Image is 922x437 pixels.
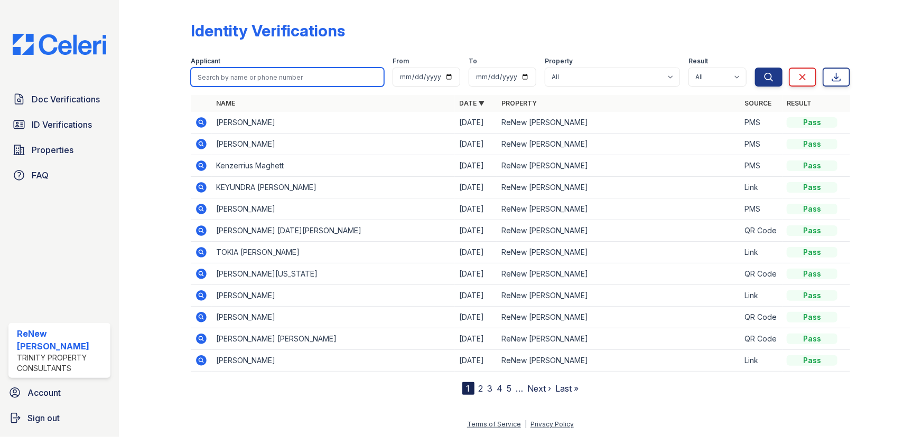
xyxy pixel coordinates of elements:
[479,383,483,394] a: 2
[212,112,455,134] td: [PERSON_NAME]
[497,328,740,350] td: ReNew [PERSON_NAME]
[497,220,740,242] td: ReNew [PERSON_NAME]
[17,353,106,374] div: Trinity Property Consultants
[497,155,740,177] td: ReNew [PERSON_NAME]
[455,307,497,328] td: [DATE]
[787,160,837,171] div: Pass
[32,144,73,156] span: Properties
[740,220,783,242] td: QR Code
[787,117,837,128] div: Pass
[744,99,771,107] a: Source
[740,307,783,328] td: QR Code
[455,350,497,372] td: [DATE]
[8,165,110,186] a: FAQ
[516,382,524,395] span: …
[497,112,740,134] td: ReNew [PERSON_NAME]
[8,89,110,110] a: Doc Verifications
[212,242,455,263] td: TOKIA [PERSON_NAME]
[455,328,497,350] td: [DATE]
[459,99,485,107] a: Date ▼
[528,383,552,394] a: Next ›
[497,350,740,372] td: ReNew [PERSON_NAME]
[191,68,384,87] input: Search by name or phone number
[32,93,100,106] span: Doc Verifications
[740,155,783,177] td: PMS
[740,198,783,220] td: PMS
[740,177,783,198] td: Link
[455,220,497,242] td: [DATE]
[212,134,455,155] td: [PERSON_NAME]
[27,412,60,424] span: Sign out
[212,307,455,328] td: [PERSON_NAME]
[740,242,783,263] td: Link
[17,327,106,353] div: ReNew [PERSON_NAME]
[497,285,740,307] td: ReNew [PERSON_NAME]
[787,182,837,193] div: Pass
[740,263,783,285] td: QR Code
[212,285,455,307] td: [PERSON_NAME]
[4,382,115,403] a: Account
[467,420,521,428] a: Terms of Service
[455,155,497,177] td: [DATE]
[212,350,455,372] td: [PERSON_NAME]
[32,169,49,182] span: FAQ
[501,99,537,107] a: Property
[216,99,235,107] a: Name
[27,386,61,399] span: Account
[497,263,740,285] td: ReNew [PERSON_NAME]
[488,383,493,394] a: 3
[740,328,783,350] td: QR Code
[455,177,497,198] td: [DATE]
[462,382,474,395] div: 1
[787,247,837,258] div: Pass
[740,350,783,372] td: Link
[8,139,110,160] a: Properties
[497,177,740,198] td: ReNew [PERSON_NAME]
[455,134,497,155] td: [DATE]
[497,307,740,328] td: ReNew [PERSON_NAME]
[455,112,497,134] td: [DATE]
[212,328,455,350] td: [PERSON_NAME] [PERSON_NAME]
[497,383,503,394] a: 4
[455,198,497,220] td: [DATE]
[497,198,740,220] td: ReNew [PERSON_NAME]
[530,420,574,428] a: Privacy Policy
[787,225,837,236] div: Pass
[545,57,573,65] label: Property
[191,21,345,40] div: Identity Verifications
[469,57,477,65] label: To
[740,112,783,134] td: PMS
[740,134,783,155] td: PMS
[212,263,455,285] td: [PERSON_NAME][US_STATE]
[455,242,497,263] td: [DATE]
[507,383,512,394] a: 5
[455,263,497,285] td: [DATE]
[8,114,110,135] a: ID Verifications
[787,139,837,149] div: Pass
[787,204,837,214] div: Pass
[212,198,455,220] td: [PERSON_NAME]
[556,383,579,394] a: Last »
[212,177,455,198] td: KEYUNDRA [PERSON_NAME]
[497,242,740,263] td: ReNew [PERSON_NAME]
[4,407,115,429] a: Sign out
[212,220,455,242] td: [PERSON_NAME] [DATE][PERSON_NAME]
[787,290,837,301] div: Pass
[787,269,837,279] div: Pass
[787,355,837,366] div: Pass
[393,57,409,65] label: From
[787,312,837,322] div: Pass
[787,99,812,107] a: Result
[740,285,783,307] td: Link
[4,34,115,55] img: CE_Logo_Blue-a8612792a0a2168367f1c8372b55b34899dd931a85d93a1a3d3e32e68fde9ad4.png
[455,285,497,307] td: [DATE]
[525,420,527,428] div: |
[191,57,220,65] label: Applicant
[497,134,740,155] td: ReNew [PERSON_NAME]
[32,118,92,131] span: ID Verifications
[688,57,708,65] label: Result
[212,155,455,177] td: Kenzerrius Maghett
[787,334,837,344] div: Pass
